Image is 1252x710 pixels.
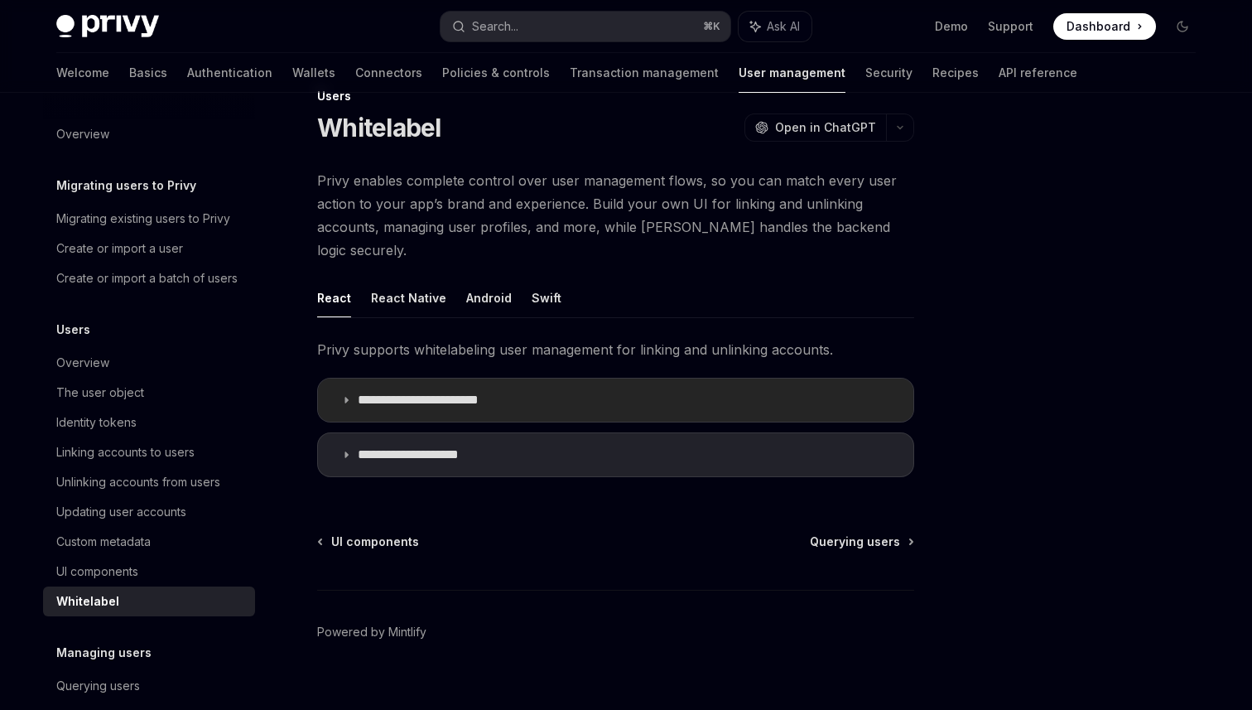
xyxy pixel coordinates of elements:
button: React [317,278,351,317]
h1: Whitelabel [317,113,441,142]
div: Whitelabel [56,592,119,611]
a: Migrating existing users to Privy [43,204,255,234]
a: Create or import a user [43,234,255,263]
img: dark logo [56,15,159,38]
span: Querying users [810,534,900,550]
button: Ask AI [739,12,811,41]
div: Querying users [56,676,140,696]
div: Migrating existing users to Privy [56,209,230,229]
a: Wallets [292,53,335,93]
div: Create or import a batch of users [56,268,238,288]
a: Overview [43,119,255,149]
h5: Managing users [56,643,152,663]
a: Querying users [810,534,913,550]
a: Dashboard [1053,13,1156,40]
span: Ask AI [767,18,800,35]
h5: Migrating users to Privy [56,176,196,196]
a: Updating user accounts [43,497,255,527]
div: Unlinking accounts from users [56,472,220,492]
div: Create or import a user [56,239,183,258]
a: Identity tokens [43,408,255,437]
a: Demo [935,18,968,35]
a: Custom metadata [43,527,255,557]
a: Unlinking accounts from users [43,467,255,497]
a: Welcome [56,53,109,93]
div: Search... [472,17,518,36]
a: The user object [43,378,255,408]
h5: Users [56,320,90,340]
div: Linking accounts to users [56,442,195,462]
button: Android [466,278,512,317]
button: React Native [371,278,446,317]
div: Users [317,88,914,104]
a: Basics [129,53,167,93]
a: Transaction management [570,53,719,93]
a: Support [988,18,1033,35]
a: Powered by Mintlify [317,624,426,640]
a: Authentication [187,53,272,93]
a: Whitelabel [43,587,255,616]
a: Overview [43,348,255,378]
a: Recipes [932,53,979,93]
button: Swift [532,278,561,317]
a: Connectors [355,53,422,93]
a: UI components [43,557,255,587]
span: ⌘ K [703,20,720,33]
a: API reference [999,53,1077,93]
span: UI components [331,534,419,550]
a: Security [865,53,913,93]
div: Custom metadata [56,532,151,552]
span: Dashboard [1067,18,1130,35]
a: UI components [319,534,419,550]
a: User management [739,53,845,93]
span: Privy supports whitelabeling user management for linking and unlinking accounts. [317,338,914,361]
span: Open in ChatGPT [775,119,876,136]
button: Open in ChatGPT [744,114,886,142]
a: Linking accounts to users [43,437,255,467]
a: Policies & controls [442,53,550,93]
button: Search...⌘K [441,12,730,41]
div: Identity tokens [56,413,137,432]
span: Privy enables complete control over user management flows, so you can match every user action to ... [317,169,914,262]
a: Querying users [43,671,255,701]
div: Updating user accounts [56,502,186,522]
div: Overview [56,353,109,373]
button: Toggle dark mode [1169,13,1196,40]
div: UI components [56,562,138,582]
a: Create or import a batch of users [43,263,255,293]
div: Overview [56,124,109,144]
div: The user object [56,383,144,403]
